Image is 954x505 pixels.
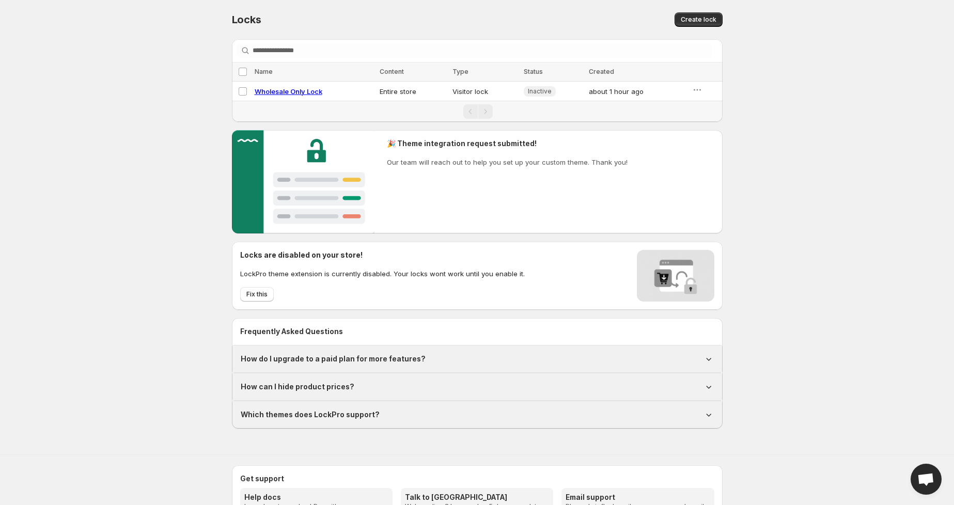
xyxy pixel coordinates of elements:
h1: Which themes does LockPro support? [241,409,380,420]
a: Wholesale Only Lock [255,87,322,96]
h3: Email support [566,492,710,502]
span: Fix this [246,290,268,298]
button: Create lock [675,12,723,27]
span: Locks [232,13,261,26]
h2: 🎉 Theme integration request submitted! [387,138,628,149]
td: Visitor lock [449,82,521,101]
h1: How do I upgrade to a paid plan for more features? [241,354,426,364]
h2: Frequently Asked Questions [240,326,714,337]
img: Locks disabled [637,250,714,302]
span: Name [255,68,273,75]
h1: How can I hide product prices? [241,382,354,392]
h3: Talk to [GEOGRAPHIC_DATA] [405,492,549,502]
td: about 1 hour ago [586,82,689,101]
img: Customer support [232,130,375,233]
span: Content [380,68,404,75]
p: Our team will reach out to help you set up your custom theme. Thank you! [387,157,628,167]
span: Status [524,68,543,75]
h2: Locks are disabled on your store! [240,250,525,260]
h3: Help docs [244,492,388,502]
span: Type [452,68,468,75]
span: Inactive [528,87,552,96]
p: LockPro theme extension is currently disabled. Your locks wont work until you enable it. [240,269,525,279]
span: Created [589,68,614,75]
td: Entire store [377,82,449,101]
nav: Pagination [232,101,723,122]
h2: Get support [240,474,714,484]
span: Create lock [681,15,716,24]
button: Fix this [240,287,274,302]
div: Open chat [911,464,942,495]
